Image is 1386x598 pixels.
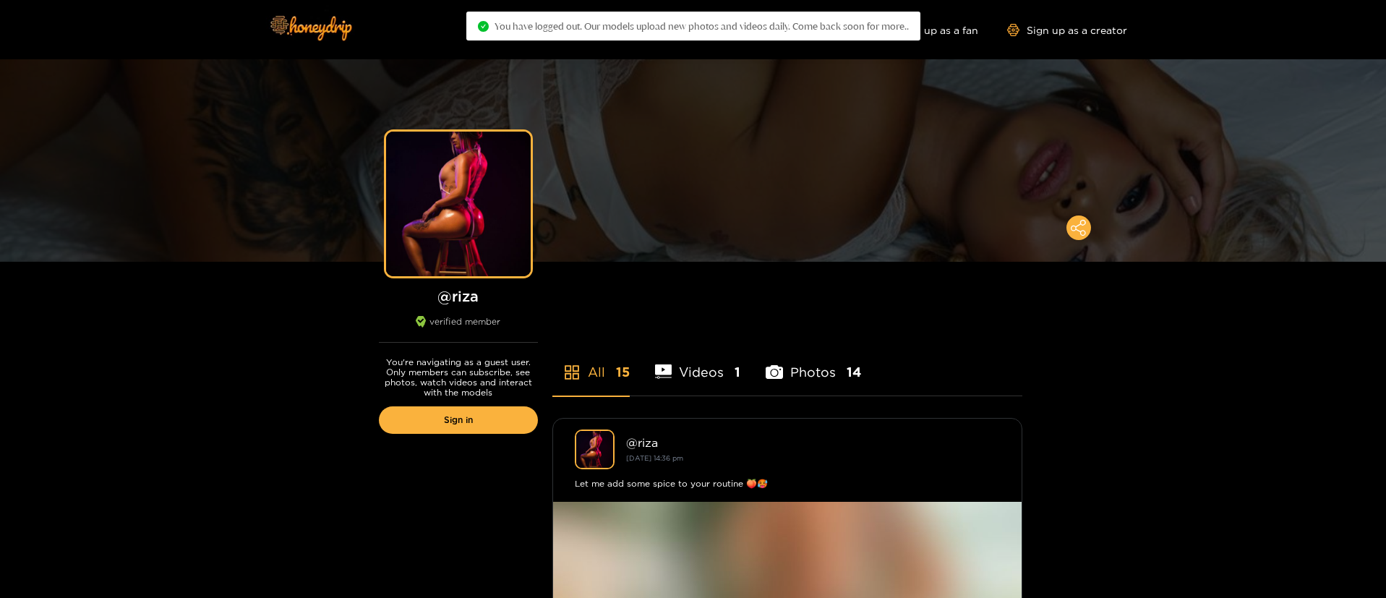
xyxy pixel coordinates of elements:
span: check-circle [478,21,489,32]
p: You're navigating as a guest user. Only members can subscribe, see photos, watch videos and inter... [379,357,538,398]
a: Sign up as a fan [879,24,978,36]
div: @ riza [626,436,1000,449]
a: Sign up as a creator [1007,24,1127,36]
span: 1 [735,363,740,381]
li: Photos [766,330,861,396]
span: You have logged out. Our models upload new photos and videos daily. Come back soon for more.. [495,20,909,32]
span: appstore [563,364,581,381]
div: verified member [379,316,538,343]
span: 14 [847,363,861,381]
div: Let me add some spice to your routine 🍑🥵 [575,477,1000,491]
li: Videos [655,330,741,396]
a: Sign in [379,406,538,434]
h1: @ riza [379,287,538,305]
small: [DATE] 14:36 pm [626,454,683,462]
img: riza [575,430,615,469]
span: 15 [616,363,630,381]
li: All [552,330,630,396]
